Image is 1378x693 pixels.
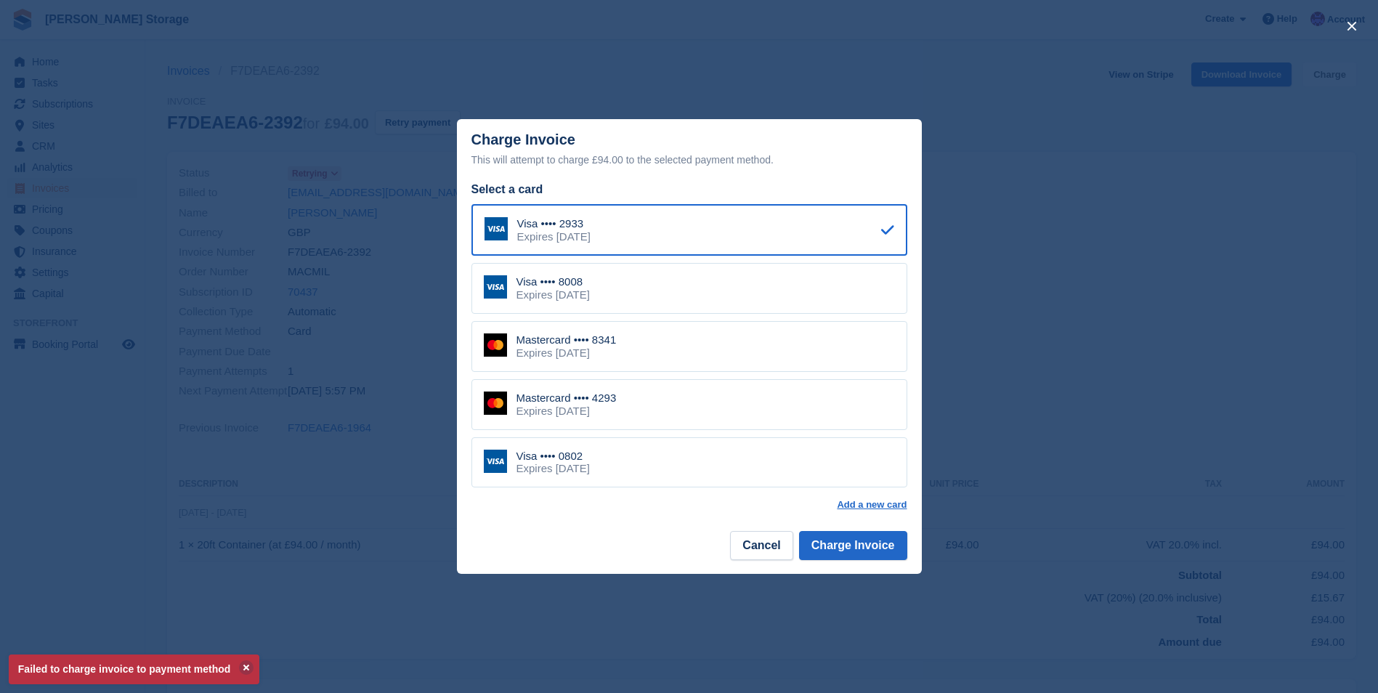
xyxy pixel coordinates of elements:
[484,450,507,473] img: Visa Logo
[471,181,907,198] div: Select a card
[516,392,617,405] div: Mastercard •••• 4293
[484,275,507,299] img: Visa Logo
[517,230,591,243] div: Expires [DATE]
[485,217,508,240] img: Visa Logo
[484,333,507,357] img: Mastercard Logo
[799,531,907,560] button: Charge Invoice
[516,275,590,288] div: Visa •••• 8008
[516,462,590,475] div: Expires [DATE]
[516,333,617,346] div: Mastercard •••• 8341
[471,151,907,169] div: This will attempt to charge £94.00 to the selected payment method.
[516,288,590,301] div: Expires [DATE]
[471,131,907,169] div: Charge Invoice
[837,499,907,511] a: Add a new card
[517,217,591,230] div: Visa •••• 2933
[516,450,590,463] div: Visa •••• 0802
[730,531,793,560] button: Cancel
[516,405,617,418] div: Expires [DATE]
[9,654,259,684] p: Failed to charge invoice to payment method
[1340,15,1363,38] button: close
[516,346,617,360] div: Expires [DATE]
[484,392,507,415] img: Mastercard Logo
